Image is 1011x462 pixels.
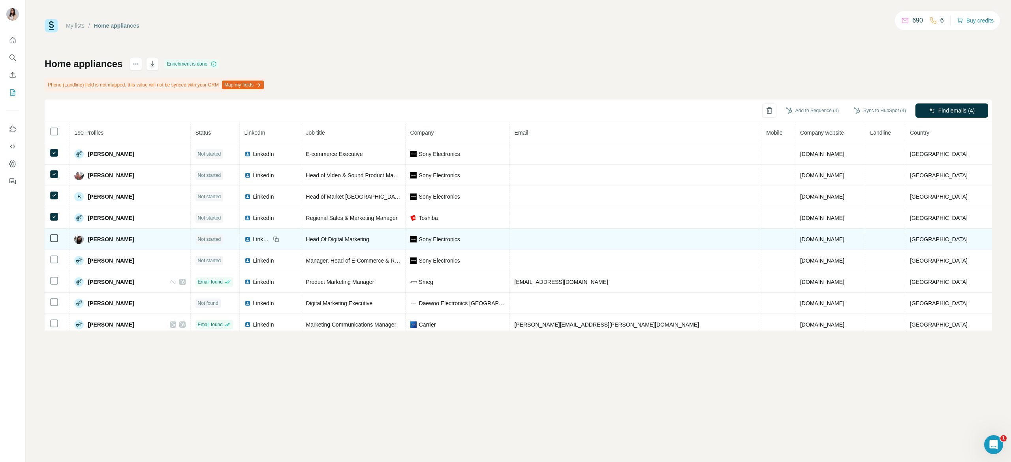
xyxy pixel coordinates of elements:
[800,279,844,285] span: [DOMAIN_NAME]
[253,278,274,286] span: LinkedIn
[1000,435,1007,441] span: 1
[74,130,103,136] span: 190 Profiles
[66,23,85,29] a: My lists
[198,257,221,264] span: Not started
[306,236,369,242] span: Head Of Digital Marketing
[198,321,223,328] span: Email found
[912,16,923,25] p: 690
[94,22,139,30] div: Home appliances
[419,278,434,286] span: Smeg
[253,214,274,222] span: LinkedIn
[253,321,274,329] span: LinkedIn
[800,257,844,264] span: [DOMAIN_NAME]
[253,193,274,201] span: LinkedIn
[74,256,84,265] img: Avatar
[74,299,84,308] img: Avatar
[244,321,251,328] img: LinkedIn logo
[910,193,968,200] span: [GEOGRAPHIC_DATA]
[800,172,844,178] span: [DOMAIN_NAME]
[419,150,460,158] span: Sony Electronics
[74,235,84,244] img: Avatar
[244,130,265,136] span: LinkedIn
[6,68,19,82] button: Enrich CSV
[306,300,373,306] span: Digital Marketing Executive
[410,130,434,136] span: Company
[910,321,968,328] span: [GEOGRAPHIC_DATA]
[780,105,844,116] button: Add to Sequence (4)
[419,257,460,265] span: Sony Electronics
[244,257,251,264] img: LinkedIn logo
[74,192,84,201] div: B
[419,193,460,201] span: Sony Electronics
[88,299,134,307] span: [PERSON_NAME]
[74,171,84,180] img: Avatar
[244,193,251,200] img: LinkedIn logo
[244,172,251,178] img: LinkedIn logo
[419,299,505,307] span: Daewoo Electronics [GEOGRAPHIC_DATA]
[410,321,417,328] img: company-logo
[253,171,274,179] span: LinkedIn
[910,172,968,178] span: [GEOGRAPHIC_DATA]
[800,215,844,221] span: [DOMAIN_NAME]
[198,214,221,222] span: Not started
[800,151,844,157] span: [DOMAIN_NAME]
[45,78,265,92] div: Phone (Landline) field is not mapped, this value will not be synced with your CRM
[164,59,219,69] div: Enrichment is done
[800,236,844,242] span: [DOMAIN_NAME]
[198,278,223,285] span: Email found
[45,19,58,32] img: Surfe Logo
[306,257,428,264] span: Manager, Head of E-Commerce & Retail Planning
[6,174,19,188] button: Feedback
[306,215,398,221] span: Regional Sales & Marketing Manager
[410,215,417,221] img: company-logo
[419,171,460,179] span: Sony Electronics
[88,235,134,243] span: [PERSON_NAME]
[306,130,325,136] span: Job title
[253,235,271,243] span: LinkedIn
[800,321,844,328] span: [DOMAIN_NAME]
[74,277,84,287] img: Avatar
[910,300,968,306] span: [GEOGRAPHIC_DATA]
[910,151,968,157] span: [GEOGRAPHIC_DATA]
[910,130,929,136] span: Country
[6,8,19,21] img: Avatar
[88,150,134,158] span: [PERSON_NAME]
[253,257,274,265] span: LinkedIn
[244,151,251,157] img: LinkedIn logo
[6,33,19,47] button: Quick start
[306,279,374,285] span: Product Marketing Manager
[306,193,403,200] span: Head of Market [GEOGRAPHIC_DATA]
[910,215,968,221] span: [GEOGRAPHIC_DATA]
[984,435,1003,454] iframe: Intercom live chat
[253,299,274,307] span: LinkedIn
[515,279,608,285] span: [EMAIL_ADDRESS][DOMAIN_NAME]
[6,122,19,136] button: Use Surfe on LinkedIn
[766,130,782,136] span: Mobile
[800,193,844,200] span: [DOMAIN_NAME]
[910,236,968,242] span: [GEOGRAPHIC_DATA]
[88,214,134,222] span: [PERSON_NAME]
[870,130,891,136] span: Landline
[306,172,441,178] span: Head of Video & Sound Product Marketing Department
[910,279,968,285] span: [GEOGRAPHIC_DATA]
[410,300,417,306] img: company-logo
[910,257,968,264] span: [GEOGRAPHIC_DATA]
[419,214,438,222] span: Toshiba
[800,130,844,136] span: Company website
[244,236,251,242] img: LinkedIn logo
[88,257,134,265] span: [PERSON_NAME]
[306,321,397,328] span: Marketing Communications Manager
[88,321,134,329] span: [PERSON_NAME]
[88,22,90,30] li: /
[88,193,134,201] span: [PERSON_NAME]
[6,157,19,171] button: Dashboard
[253,150,274,158] span: LinkedIn
[244,215,251,221] img: LinkedIn logo
[515,321,699,328] span: [PERSON_NAME][EMAIL_ADDRESS][PERSON_NAME][DOMAIN_NAME]
[515,130,528,136] span: Email
[88,278,134,286] span: [PERSON_NAME]
[410,172,417,178] img: company-logo
[800,300,844,306] span: [DOMAIN_NAME]
[6,139,19,154] button: Use Surfe API
[195,130,211,136] span: Status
